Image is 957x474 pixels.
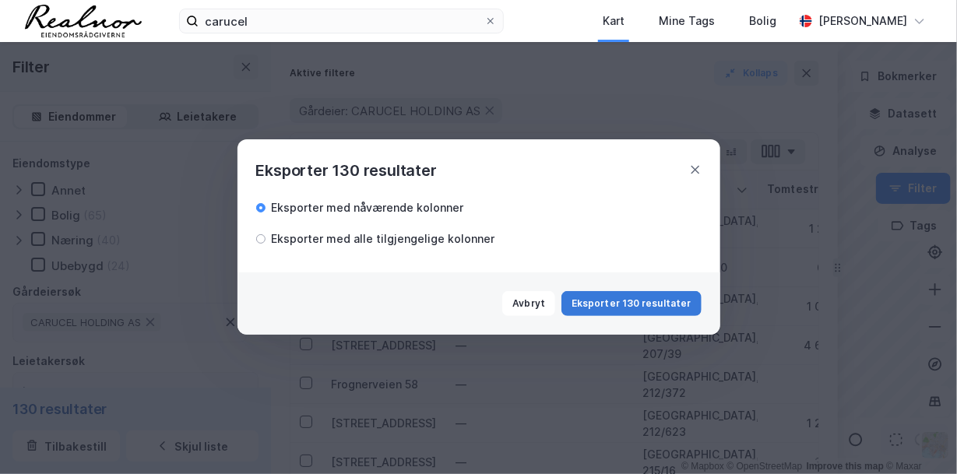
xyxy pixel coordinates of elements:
[272,230,495,248] div: Eksporter med alle tilgjengelige kolonner
[502,291,555,316] button: Avbryt
[561,291,701,316] button: Eksporter 130 resultater
[603,12,625,30] div: Kart
[272,198,464,217] div: Eksporter med nåværende kolonner
[879,399,957,474] iframe: Chat Widget
[25,5,142,37] img: realnor-logo.934646d98de889bb5806.png
[199,9,484,33] input: Søk på adresse, matrikkel, gårdeiere, leietakere eller personer
[818,12,907,30] div: [PERSON_NAME]
[879,399,957,474] div: Kontrollprogram for chat
[659,12,715,30] div: Mine Tags
[749,12,776,30] div: Bolig
[256,158,437,183] div: Eksporter 130 resultater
